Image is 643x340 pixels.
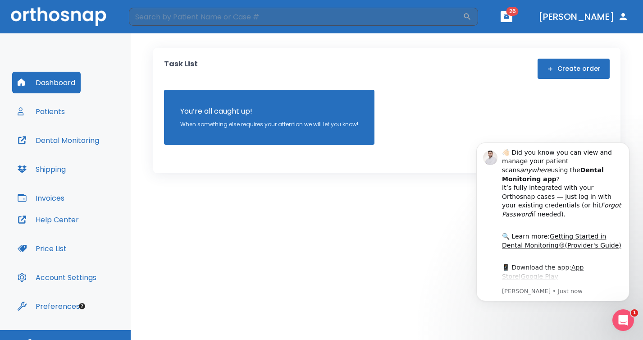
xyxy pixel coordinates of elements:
button: Preferences [12,295,85,317]
input: Search by Patient Name or Case # [129,8,463,26]
iframe: Intercom notifications message [463,129,643,316]
iframe: Intercom live chat [612,309,634,331]
button: Dashboard [12,72,81,93]
button: Invoices [12,187,70,209]
p: Task List [164,59,198,79]
button: Dental Monitoring [12,129,105,151]
img: Orthosnap [11,7,106,26]
span: 1 [631,309,638,317]
button: Create order [538,59,610,79]
p: When something else requires your attention we will let you know! [180,120,358,129]
p: You’re all caught up! [180,106,358,117]
span: 26 [506,7,519,16]
button: Shipping [12,158,71,180]
button: Account Settings [12,266,102,288]
button: Price List [12,238,72,259]
button: [PERSON_NAME] [535,9,632,25]
div: Tooltip anchor [78,302,86,310]
button: Patients [12,101,70,122]
button: Help Center [12,209,84,230]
